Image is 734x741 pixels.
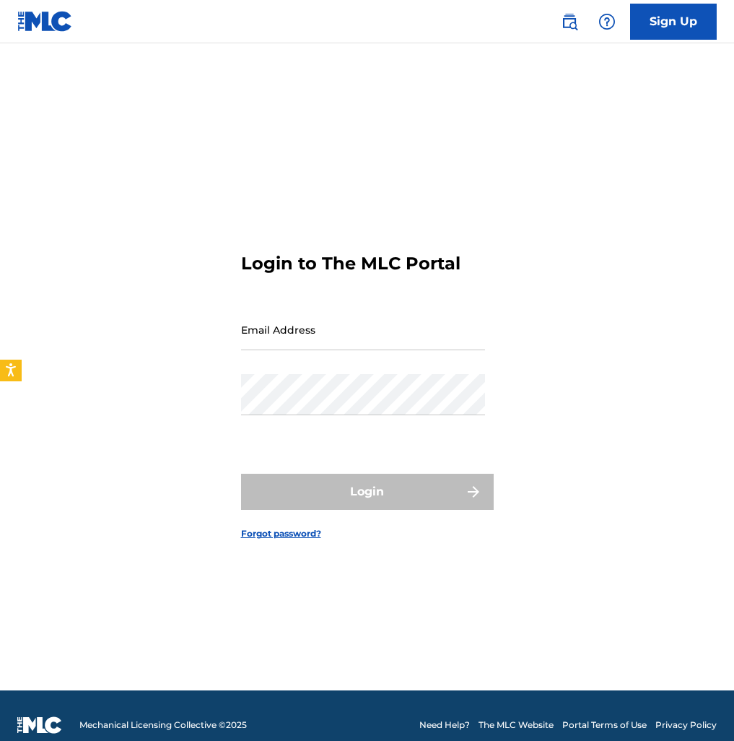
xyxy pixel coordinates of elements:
[598,13,616,30] img: help
[562,719,647,732] a: Portal Terms of Use
[555,7,584,36] a: Public Search
[17,716,62,734] img: logo
[479,719,554,732] a: The MLC Website
[79,719,247,732] span: Mechanical Licensing Collective © 2025
[593,7,621,36] div: Help
[630,4,717,40] a: Sign Up
[655,719,717,732] a: Privacy Policy
[241,527,321,540] a: Forgot password?
[17,11,73,32] img: MLC Logo
[419,719,470,732] a: Need Help?
[241,253,460,274] h3: Login to The MLC Portal
[561,13,578,30] img: search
